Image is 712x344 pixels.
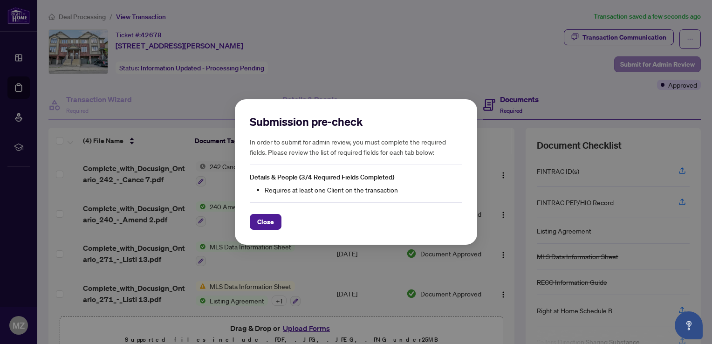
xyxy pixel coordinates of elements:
[250,137,462,157] h5: In order to submit for admin review, you must complete the required fields. Please review the lis...
[257,214,274,229] span: Close
[250,173,394,181] span: Details & People (3/4 Required Fields Completed)
[250,114,462,129] h2: Submission pre-check
[265,185,462,195] li: Requires at least one Client on the transaction
[250,214,281,230] button: Close
[675,311,703,339] button: Open asap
